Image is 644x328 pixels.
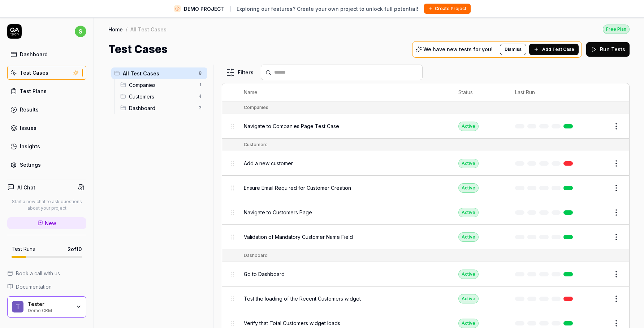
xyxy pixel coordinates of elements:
[603,24,630,34] button: Free Plan
[542,46,574,53] span: Add Test Case
[458,208,479,217] div: Active
[108,26,123,33] a: Home
[508,83,583,101] th: Last Run
[222,262,629,287] tr: Go to DashboardActive
[129,93,194,100] span: Customers
[237,5,418,13] span: Exploring our features? Create your own project to unlock full potential!
[20,124,36,132] div: Issues
[75,24,86,39] button: s
[20,143,40,150] div: Insights
[7,283,86,290] a: Documentation
[45,219,56,227] span: New
[123,70,194,77] span: All Test Cases
[458,232,479,242] div: Active
[244,252,268,259] div: Dashboard
[75,26,86,37] span: s
[244,104,268,111] div: Companies
[16,270,60,277] span: Book a call with us
[117,102,207,114] div: Drag to reorderDashboard3
[458,294,479,303] div: Active
[7,84,86,98] a: Test Plans
[458,270,479,279] div: Active
[196,104,204,112] span: 3
[12,246,35,252] h5: Test Runs
[130,26,167,33] div: All Test Cases
[586,42,630,57] button: Run Tests
[237,83,451,101] th: Name
[244,141,268,148] div: Customers
[196,92,204,101] span: 4
[458,122,479,131] div: Active
[7,47,86,61] a: Dashboard
[244,319,340,327] span: Verify that Total Customers widget loads
[244,270,285,278] span: Go to Dashboard
[68,245,82,253] span: 2 of 10
[7,66,86,80] a: Test Cases
[12,301,23,312] span: T
[7,139,86,153] a: Insights
[423,47,493,52] p: We have new tests for you!
[7,296,86,318] button: TTesterDemo CRM
[244,184,351,192] span: Ensure Email Required for Customer Creation
[424,4,471,14] button: Create Project
[222,65,258,80] button: Filters
[7,217,86,229] a: New
[244,209,312,216] span: Navigate to Customers Page
[244,233,353,241] span: Validation of Mandatory Customer Name Field
[196,80,204,89] span: 1
[117,91,207,102] div: Drag to reorderCustomers4
[222,225,629,249] tr: Validation of Mandatory Customer Name FieldActive
[108,41,168,57] h1: Test Cases
[451,83,508,101] th: Status
[222,287,629,311] tr: Test the loading of the Recent Customers widgetActive
[458,183,479,193] div: Active
[458,159,479,168] div: Active
[222,176,629,200] tr: Ensure Email Required for Customer CreationActive
[244,159,293,167] span: Add a new customer
[7,102,86,117] a: Results
[20,106,39,113] div: Results
[244,295,361,302] span: Test the loading of the Recent Customers widget
[529,44,579,55] button: Add Test Case
[500,44,526,55] button: Dismiss
[244,122,339,130] span: Navigate to Companies Page Test Case
[603,25,630,34] div: Free Plan
[222,114,629,139] tr: Navigate to Companies Page Test CaseActive
[17,184,35,191] h4: AI Chat
[7,270,86,277] a: Book a call with us
[20,51,48,58] div: Dashboard
[117,79,207,91] div: Drag to reorderCompanies1
[20,69,48,76] div: Test Cases
[196,69,204,78] span: 8
[126,26,127,33] div: /
[20,161,41,169] div: Settings
[184,5,225,13] span: DEMO PROJECT
[129,104,194,112] span: Dashboard
[222,151,629,176] tr: Add a new customerActive
[458,319,479,328] div: Active
[28,301,71,307] div: Tester
[129,81,194,89] span: Companies
[222,200,629,225] tr: Navigate to Customers PageActive
[28,307,71,313] div: Demo CRM
[7,121,86,135] a: Issues
[7,198,86,211] p: Start a new chat to ask questions about your project
[7,158,86,172] a: Settings
[16,283,52,290] span: Documentation
[20,87,47,95] div: Test Plans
